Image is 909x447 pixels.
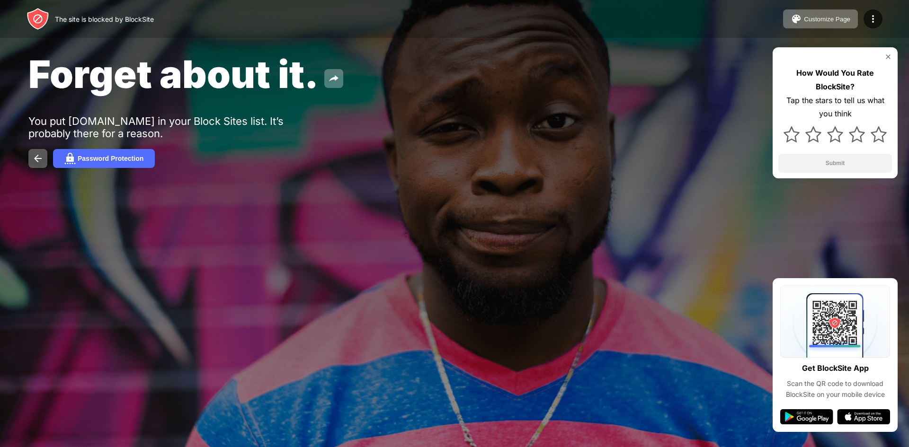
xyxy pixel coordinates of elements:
[27,8,49,30] img: header-logo.svg
[867,13,879,25] img: menu-icon.svg
[871,126,887,142] img: star.svg
[884,53,892,61] img: rate-us-close.svg
[802,361,869,375] div: Get BlockSite App
[53,149,155,168] button: Password Protection
[849,126,865,142] img: star.svg
[78,155,143,162] div: Password Protection
[783,9,858,28] button: Customize Page
[780,378,890,400] div: Scan the QR code to download BlockSite on your mobile device
[804,16,850,23] div: Customize Page
[778,66,892,94] div: How Would You Rate BlockSite?
[28,51,319,97] span: Forget about it.
[32,153,44,164] img: back.svg
[784,126,800,142] img: star.svg
[328,73,339,84] img: share.svg
[28,115,321,140] div: You put [DOMAIN_NAME] in your Block Sites list. It’s probably there for a reason.
[64,153,76,164] img: password.svg
[55,15,154,23] div: The site is blocked by BlockSite
[780,409,833,424] img: google-play.svg
[791,13,802,25] img: pallet.svg
[827,126,843,142] img: star.svg
[778,94,892,121] div: Tap the stars to tell us what you think
[778,154,892,173] button: Submit
[780,286,890,358] img: qrcode.svg
[805,126,821,142] img: star.svg
[837,409,890,424] img: app-store.svg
